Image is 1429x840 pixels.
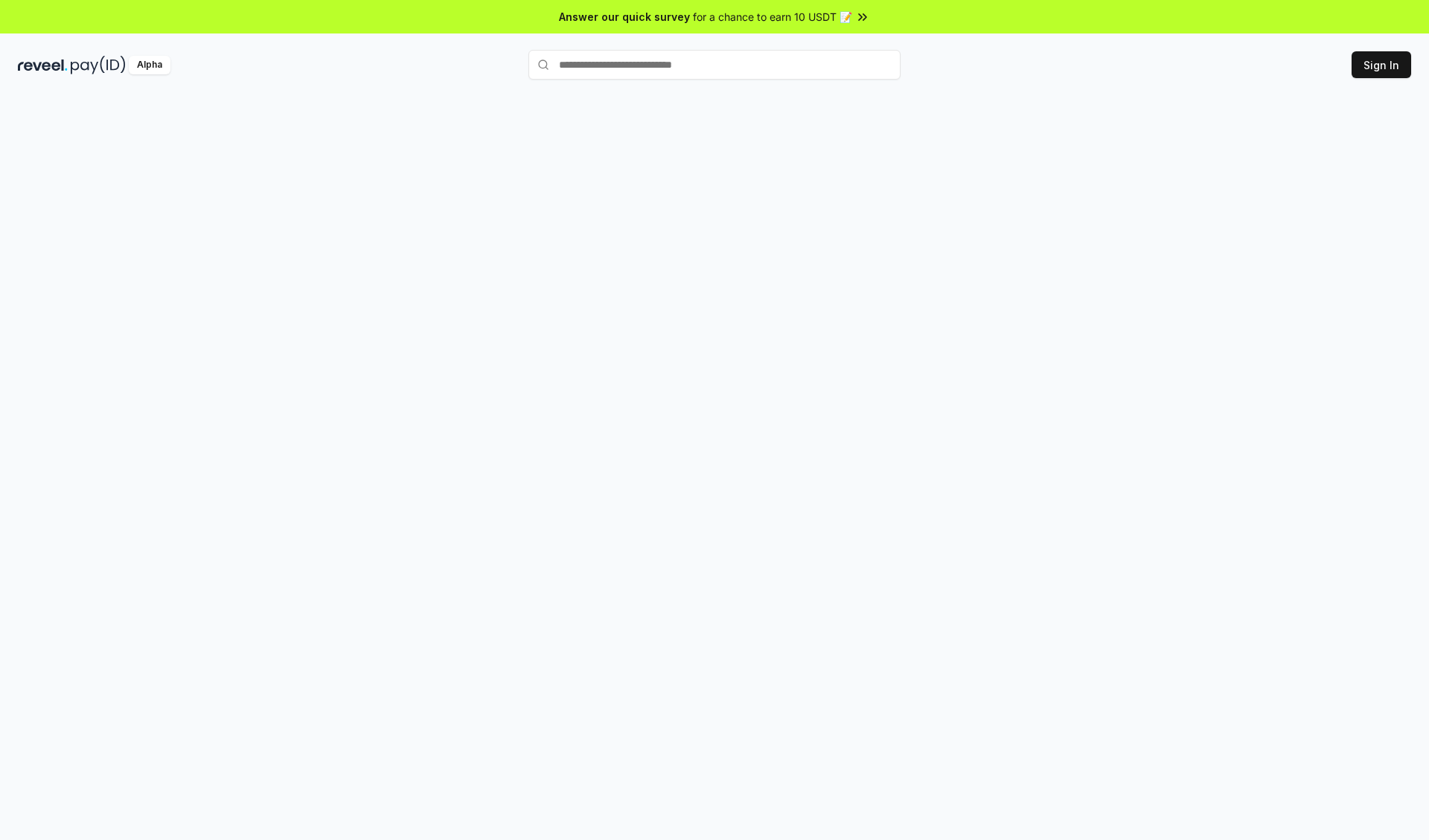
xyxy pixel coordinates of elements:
span: Answer our quick survey [559,9,690,25]
div: Alpha [129,56,170,74]
button: Sign In [1352,51,1411,78]
img: pay_id [71,56,126,74]
span: for a chance to earn 10 USDT 📝 [693,9,852,25]
img: reveel_dark [18,56,68,74]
